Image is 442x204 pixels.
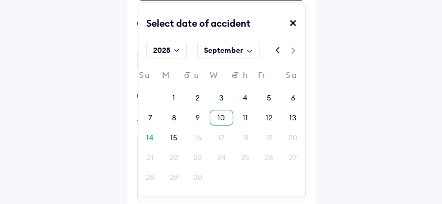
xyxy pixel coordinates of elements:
[242,132,249,143] div: 18
[241,152,250,163] div: 25
[193,152,202,163] div: 23
[147,152,154,163] div: 21
[219,93,223,103] div: 3
[170,132,177,143] div: 15
[146,172,154,183] div: 28
[204,45,243,55] div: September
[281,71,305,85] div: Sa
[172,112,176,123] div: 8
[196,112,200,123] div: 9
[266,112,273,123] div: 12
[243,112,248,123] div: 11
[146,132,154,143] div: 14
[257,71,281,85] div: Fr
[193,172,202,183] div: 30
[170,152,178,163] div: 22
[170,172,178,183] div: 29
[233,71,257,85] div: Th
[291,93,295,103] div: 6
[210,71,233,85] div: We
[218,132,224,143] div: 17
[138,17,251,38] div: Select date of accident
[217,152,226,163] div: 24
[153,45,170,55] div: 2025
[186,71,209,85] div: Tu
[162,71,186,85] div: Mo
[137,48,217,73] div: Yes
[137,105,305,126] div: Tell us how the accident happened and which parts of your car were damaged to help us speed up yo...
[288,132,297,143] div: 20
[289,152,297,163] div: 27
[266,132,273,143] div: 19
[196,93,200,103] div: 2
[173,93,175,103] div: 1
[289,112,296,123] div: 13
[243,93,247,103] div: 4
[265,152,273,163] div: 26
[195,132,201,143] div: 16
[138,71,162,85] div: Su
[148,112,152,123] div: 7
[218,112,225,123] div: 10
[267,93,271,103] div: 5
[289,17,305,38] div: ✕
